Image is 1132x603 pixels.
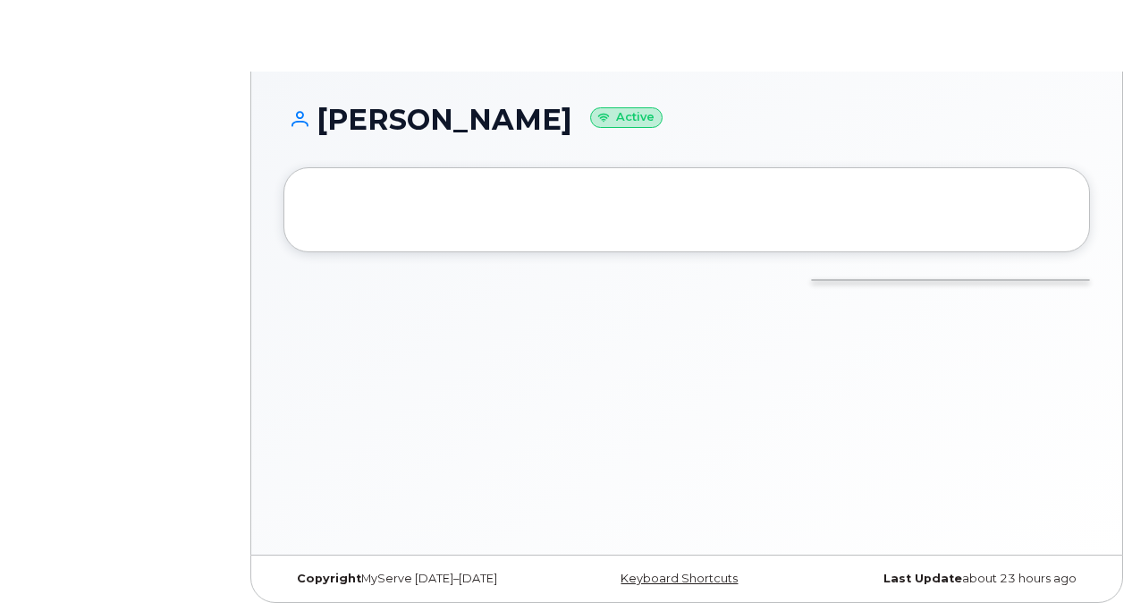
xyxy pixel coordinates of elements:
[621,572,738,585] a: Keyboard Shortcuts
[821,572,1090,586] div: about 23 hours ago
[590,107,663,128] small: Active
[883,572,962,585] strong: Last Update
[283,572,553,586] div: MyServe [DATE]–[DATE]
[297,572,361,585] strong: Copyright
[283,104,1090,135] h1: [PERSON_NAME]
